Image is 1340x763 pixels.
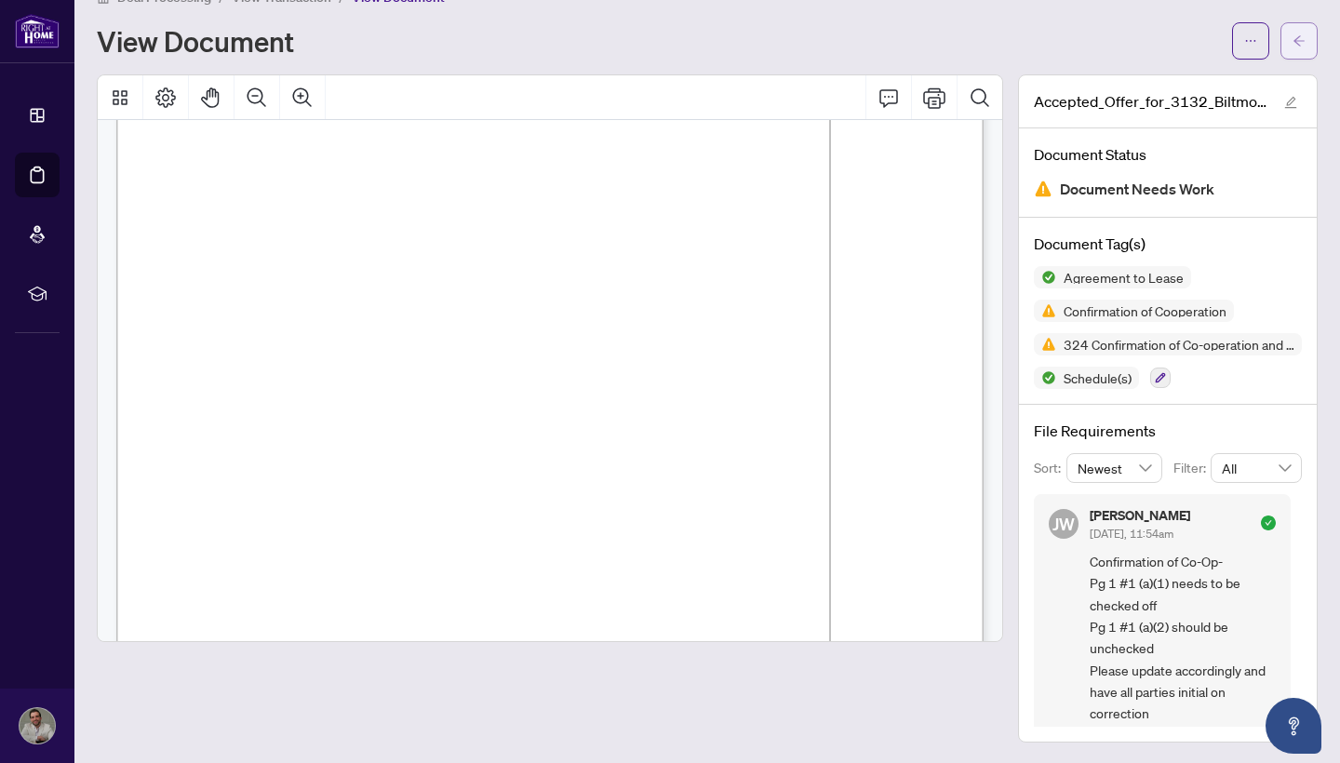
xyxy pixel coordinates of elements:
[1056,371,1139,384] span: Schedule(s)
[1034,143,1302,166] h4: Document Status
[1293,34,1306,47] span: arrow-left
[1090,551,1276,725] span: Confirmation of Co-Op- Pg 1 #1 (a)(1) needs to be checked off Pg 1 #1 (a)(2) should be unchecked ...
[1052,511,1075,537] span: JW
[20,708,55,743] img: Profile Icon
[1034,233,1302,255] h4: Document Tag(s)
[1034,458,1066,478] p: Sort:
[1056,271,1191,284] span: Agreement to Lease
[1034,266,1056,288] img: Status Icon
[1060,177,1214,202] span: Document Needs Work
[1034,90,1266,113] span: Accepted_Offer_for_3132_Biltmore_Common.pdf
[1034,300,1056,322] img: Status Icon
[1034,333,1056,355] img: Status Icon
[1034,420,1302,442] h4: File Requirements
[1222,454,1291,482] span: All
[1034,180,1052,198] img: Document Status
[1173,458,1211,478] p: Filter:
[1090,509,1190,522] h5: [PERSON_NAME]
[1056,338,1302,351] span: 324 Confirmation of Co-operation and Representation - Tenant/Landlord
[1284,96,1297,109] span: edit
[15,14,60,48] img: logo
[1090,527,1173,541] span: [DATE], 11:54am
[1078,454,1152,482] span: Newest
[1056,304,1234,317] span: Confirmation of Cooperation
[1034,367,1056,389] img: Status Icon
[97,26,294,56] h1: View Document
[1244,34,1257,47] span: ellipsis
[1261,515,1276,530] span: check-circle
[1266,698,1321,754] button: Open asap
